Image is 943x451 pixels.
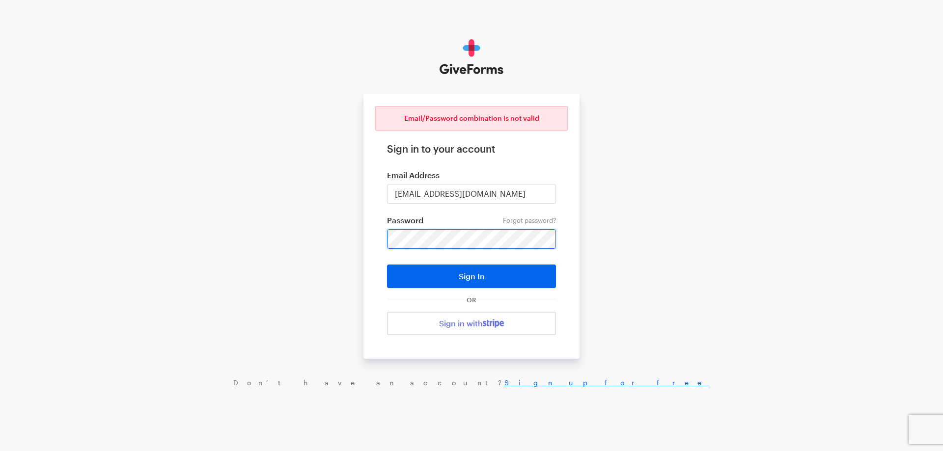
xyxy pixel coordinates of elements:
h1: Sign in to your account [387,143,556,155]
label: Password [387,215,556,225]
button: Sign In [387,265,556,288]
div: Email/Password combination is not valid [375,106,568,131]
img: GiveForms [440,39,504,75]
a: Sign in with [387,312,556,335]
span: OR [465,296,478,304]
img: stripe-07469f1003232ad58a8838275b02f7af1ac9ba95304e10fa954b414cd571f63b.svg [483,319,504,328]
a: Sign up for free [504,378,710,387]
label: Email Address [387,170,556,180]
div: Don’t have an account? [10,378,933,387]
a: Forgot password? [503,216,556,224]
